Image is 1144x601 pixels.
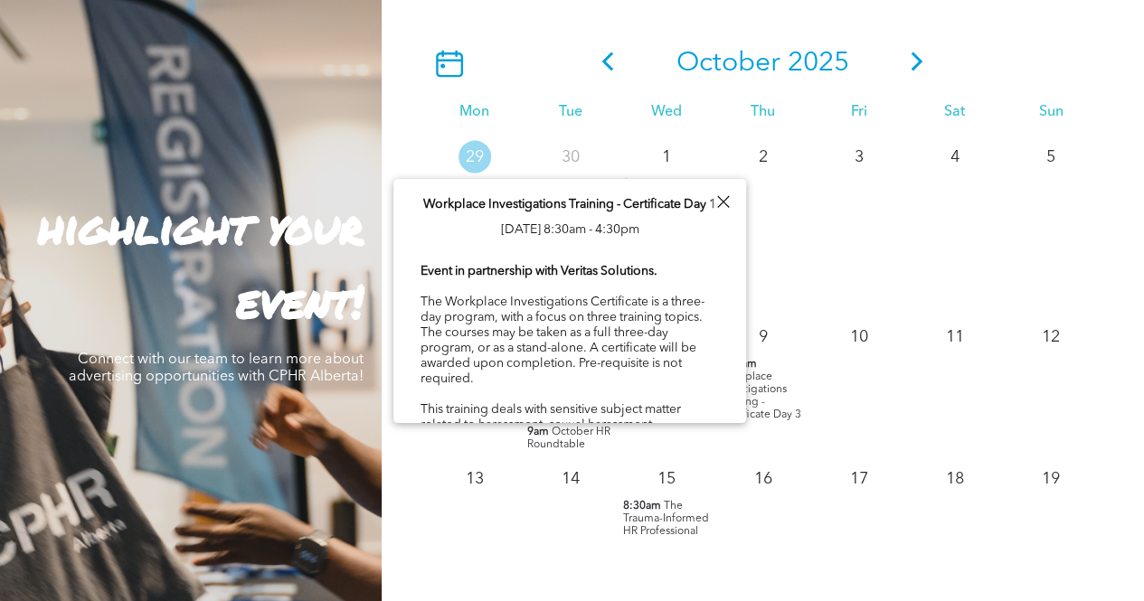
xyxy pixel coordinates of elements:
span: Connect with our team to learn more about advertising opportunities with CPHR Alberta! [69,352,364,383]
div: Sun [1003,104,1099,121]
p: 2 [746,140,779,173]
span: The Trauma-Informed HR Professional [623,500,709,536]
p: 5 [1035,140,1067,173]
span: October [676,50,780,77]
div: Thu [714,104,810,121]
p: 14 [554,462,587,494]
b: Event in partnership with Veritas Solutions. [421,265,657,277]
p: 11 [939,320,971,352]
p: 3 [843,140,875,173]
p: 12 [1035,320,1067,352]
p: 15 [650,462,683,494]
span: 2025 [788,50,849,77]
p: 9 [746,320,779,352]
div: Sat [907,104,1003,121]
span: 8:30am [623,499,661,512]
strong: highlight your event! [38,193,364,332]
p: 4 [939,140,971,173]
span: [DATE] 8:30am - 4:30pm [501,223,639,236]
span: 9am [527,425,549,437]
p: 1 [650,140,683,173]
div: Wed [619,104,714,121]
span: 9am [623,177,645,190]
div: Tue [523,104,619,121]
span: Workplace Investigations Training - Certificate Day 1 [423,198,716,211]
div: Fri [810,104,906,121]
p: 16 [746,462,779,494]
p: 18 [939,462,971,494]
p: 29 [459,140,491,173]
p: 13 [459,462,491,494]
p: 10 [843,320,875,352]
span: October HR Roundtable [527,426,610,449]
p: 17 [843,462,875,494]
p: 30 [554,140,587,173]
p: 19 [1035,462,1067,494]
div: Mon [427,104,523,121]
span: Workplace Investigations Training - Certificate Day 3 [719,371,801,419]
